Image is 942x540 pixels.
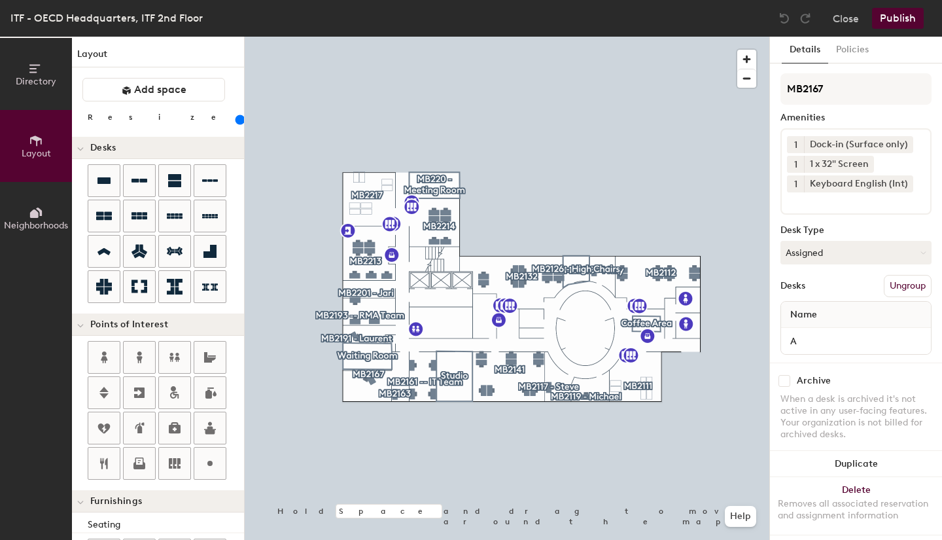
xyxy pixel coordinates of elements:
[804,136,913,153] div: Dock-in (Surface only)
[10,10,203,26] div: ITF - OECD Headquarters, ITF 2nd Floor
[90,496,142,507] span: Furnishings
[88,112,232,122] div: Resize
[872,8,924,29] button: Publish
[884,275,932,297] button: Ungroup
[797,376,831,386] div: Archive
[770,451,942,477] button: Duplicate
[782,37,828,63] button: Details
[778,12,791,25] img: Undo
[833,8,859,29] button: Close
[82,78,225,101] button: Add space
[780,113,932,123] div: Amenities
[784,332,928,350] input: Unnamed desk
[804,175,913,192] div: Keyboard English (Int)
[780,225,932,236] div: Desk Type
[780,281,805,291] div: Desks
[88,518,244,532] div: Seating
[787,175,804,192] button: 1
[794,177,797,191] span: 1
[794,138,797,152] span: 1
[90,319,168,330] span: Points of Interest
[787,156,804,173] button: 1
[725,506,756,527] button: Help
[4,220,68,231] span: Neighborhoods
[799,12,812,25] img: Redo
[770,477,942,535] button: DeleteRemoves all associated reservation and assignment information
[828,37,877,63] button: Policies
[780,241,932,264] button: Assigned
[90,143,116,153] span: Desks
[134,83,186,96] span: Add space
[72,47,244,67] h1: Layout
[16,76,56,87] span: Directory
[804,156,874,173] div: 1 x 32" Screen
[780,393,932,441] div: When a desk is archived it's not active in any user-facing features. Your organization is not bil...
[22,148,51,159] span: Layout
[778,498,934,522] div: Removes all associated reservation and assignment information
[787,136,804,153] button: 1
[784,303,824,327] span: Name
[794,158,797,171] span: 1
